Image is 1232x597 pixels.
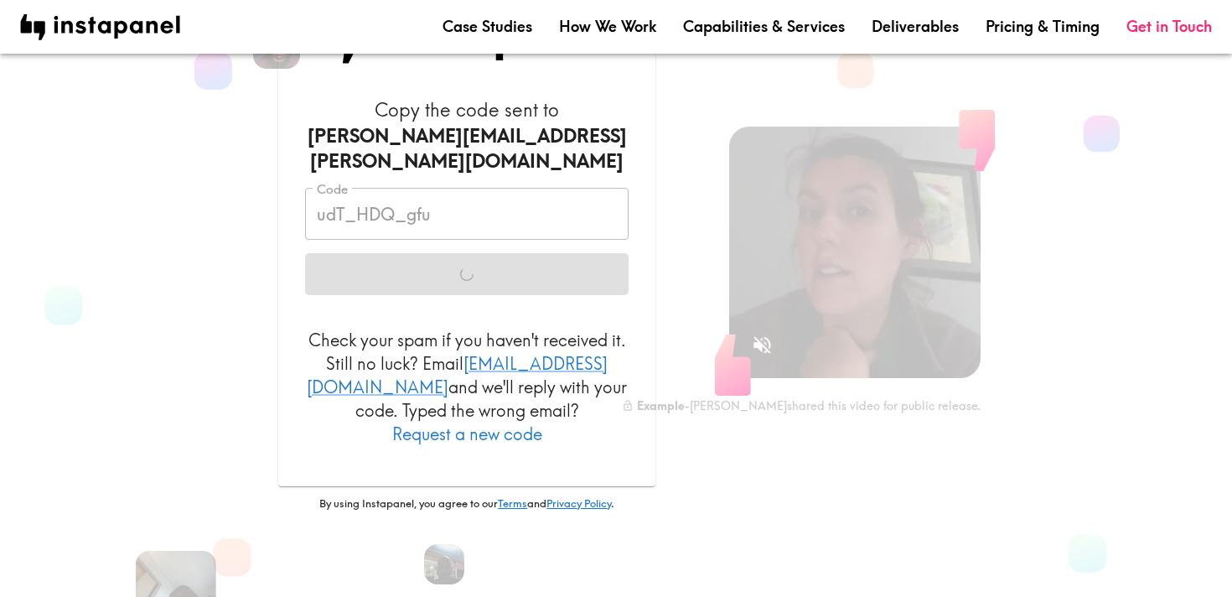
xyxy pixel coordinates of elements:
button: Request a new code [392,423,542,446]
a: Terms [498,496,527,510]
input: xxx_xxx_xxx [305,188,629,240]
h6: Copy the code sent to [305,97,629,174]
a: [EMAIL_ADDRESS][DOMAIN_NAME] [307,353,608,397]
div: - [PERSON_NAME] shared this video for public release. [622,398,981,413]
a: Get in Touch [1126,16,1212,37]
p: By using Instapanel, you agree to our and . [278,496,655,511]
a: Deliverables [872,16,959,37]
a: Privacy Policy [546,496,611,510]
b: Example [637,398,684,413]
a: How We Work [559,16,656,37]
button: Sound is off [744,327,780,363]
label: Code [317,180,348,199]
a: Case Studies [443,16,532,37]
img: instapanel [20,14,180,40]
img: Ari [424,544,464,584]
a: Pricing & Timing [986,16,1100,37]
p: Check your spam if you haven't received it. Still no luck? Email and we'll reply with your code. ... [305,329,629,446]
a: Capabilities & Services [683,16,845,37]
div: [PERSON_NAME][EMAIL_ADDRESS][PERSON_NAME][DOMAIN_NAME] [305,123,629,175]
